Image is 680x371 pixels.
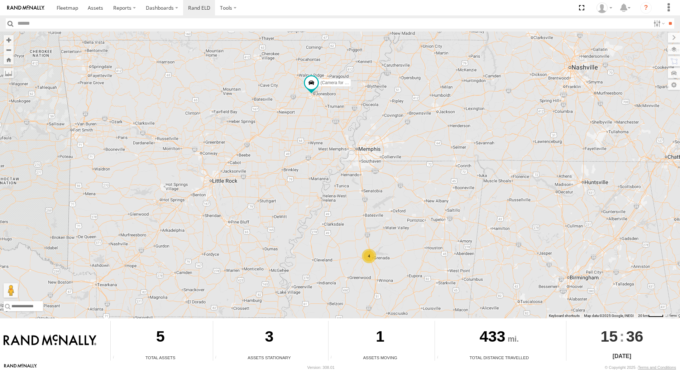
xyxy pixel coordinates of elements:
[594,3,615,13] div: Gene Roberts
[111,355,121,361] div: Total number of Enabled Assets
[111,321,210,355] div: 5
[4,364,37,371] a: Visit our Website
[600,321,618,352] span: 15
[435,321,564,355] div: 433
[4,334,96,347] img: Rand McNally
[435,355,564,361] div: Total Distance Travelled
[213,355,326,361] div: Assets Stationary
[636,313,666,318] button: Map Scale: 20 km per 39 pixels
[566,321,677,352] div: :
[584,314,634,318] span: Map data ©2025 Google, INEGI
[213,355,224,361] div: Total number of assets current stationary.
[362,249,376,263] div: 4
[549,313,580,318] button: Keyboard shortcuts
[669,314,677,317] a: Terms (opens in new tab)
[638,314,648,318] span: 20 km
[4,283,18,298] button: Drag Pegman onto the map to open Street View
[4,35,14,45] button: Zoom in
[213,321,326,355] div: 3
[111,355,210,361] div: Total Assets
[329,321,432,355] div: 1
[307,365,335,370] div: Version: 308.01
[626,321,643,352] span: 36
[4,68,14,78] label: Measure
[668,80,680,90] label: Map Settings
[638,365,676,370] a: Terms and Conditions
[321,80,398,85] span: (Camera for 361082) 357660104100789
[640,2,652,14] i: ?
[7,5,44,10] img: rand-logo.svg
[605,365,676,370] div: © Copyright 2025 -
[329,355,432,361] div: Assets Moving
[4,55,14,64] button: Zoom Home
[329,355,339,361] div: Total number of assets current in transit.
[435,355,446,361] div: Total distance travelled by all assets within specified date range and applied filters
[651,18,666,29] label: Search Filter Options
[4,45,14,55] button: Zoom out
[566,352,677,361] div: [DATE]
